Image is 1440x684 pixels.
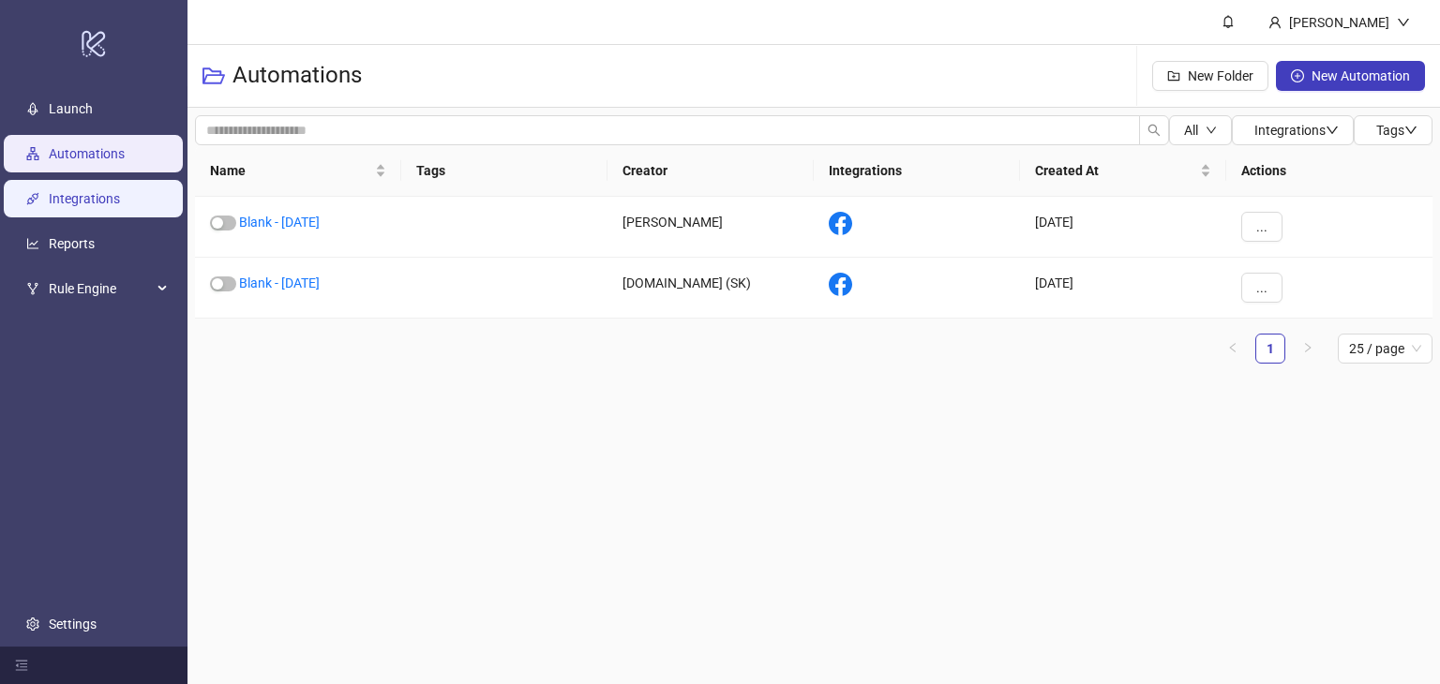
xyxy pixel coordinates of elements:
[1035,160,1196,181] span: Created At
[401,145,607,197] th: Tags
[1397,16,1410,29] span: down
[1354,115,1432,145] button: Tagsdown
[1020,145,1226,197] th: Created At
[49,236,95,251] a: Reports
[1218,334,1248,364] li: Previous Page
[1326,124,1339,137] span: down
[1241,212,1282,242] button: ...
[49,146,125,161] a: Automations
[1222,15,1235,28] span: bell
[1184,123,1198,138] span: All
[1147,124,1161,137] span: search
[49,191,120,206] a: Integrations
[1152,61,1268,91] button: New Folder
[1218,334,1248,364] button: left
[1291,69,1304,82] span: plus-circle
[49,617,97,632] a: Settings
[210,160,371,181] span: Name
[1167,69,1180,82] span: folder-add
[607,145,814,197] th: Creator
[1241,273,1282,303] button: ...
[1293,334,1323,364] li: Next Page
[49,101,93,116] a: Launch
[1276,61,1425,91] button: New Automation
[607,197,814,258] div: [PERSON_NAME]
[1256,280,1267,295] span: ...
[1020,197,1226,258] div: [DATE]
[1206,125,1217,136] span: down
[1256,219,1267,234] span: ...
[1226,145,1432,197] th: Actions
[1376,123,1417,138] span: Tags
[1020,258,1226,319] div: [DATE]
[1255,334,1285,364] li: 1
[195,145,401,197] th: Name
[1227,342,1238,353] span: left
[1302,342,1313,353] span: right
[1254,123,1339,138] span: Integrations
[1256,335,1284,363] a: 1
[1404,124,1417,137] span: down
[232,61,362,91] h3: Automations
[202,65,225,87] span: folder-open
[1282,12,1397,33] div: [PERSON_NAME]
[15,659,28,672] span: menu-fold
[239,275,320,290] a: Blank - [DATE]
[1268,16,1282,29] span: user
[26,282,39,295] span: fork
[1338,334,1432,364] div: Page Size
[1232,115,1354,145] button: Integrationsdown
[1349,335,1421,363] span: 25 / page
[1169,115,1232,145] button: Alldown
[607,258,814,319] div: [DOMAIN_NAME] (SK)
[239,215,320,230] a: Blank - [DATE]
[1293,334,1323,364] button: right
[814,145,1020,197] th: Integrations
[1312,68,1410,83] span: New Automation
[49,270,152,307] span: Rule Engine
[1188,68,1253,83] span: New Folder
